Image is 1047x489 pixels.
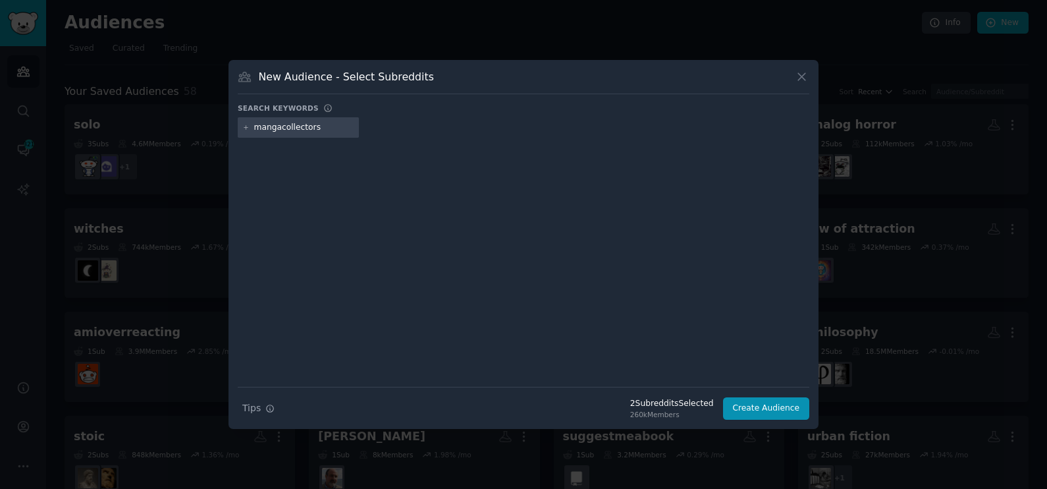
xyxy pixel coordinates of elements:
h3: New Audience - Select Subreddits [259,70,434,84]
input: New Keyword [254,122,354,134]
button: Tips [238,397,279,420]
div: 260k Members [630,410,714,419]
h3: Search keywords [238,103,319,113]
div: 2 Subreddit s Selected [630,398,714,410]
button: Create Audience [723,397,810,420]
span: Tips [242,401,261,415]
